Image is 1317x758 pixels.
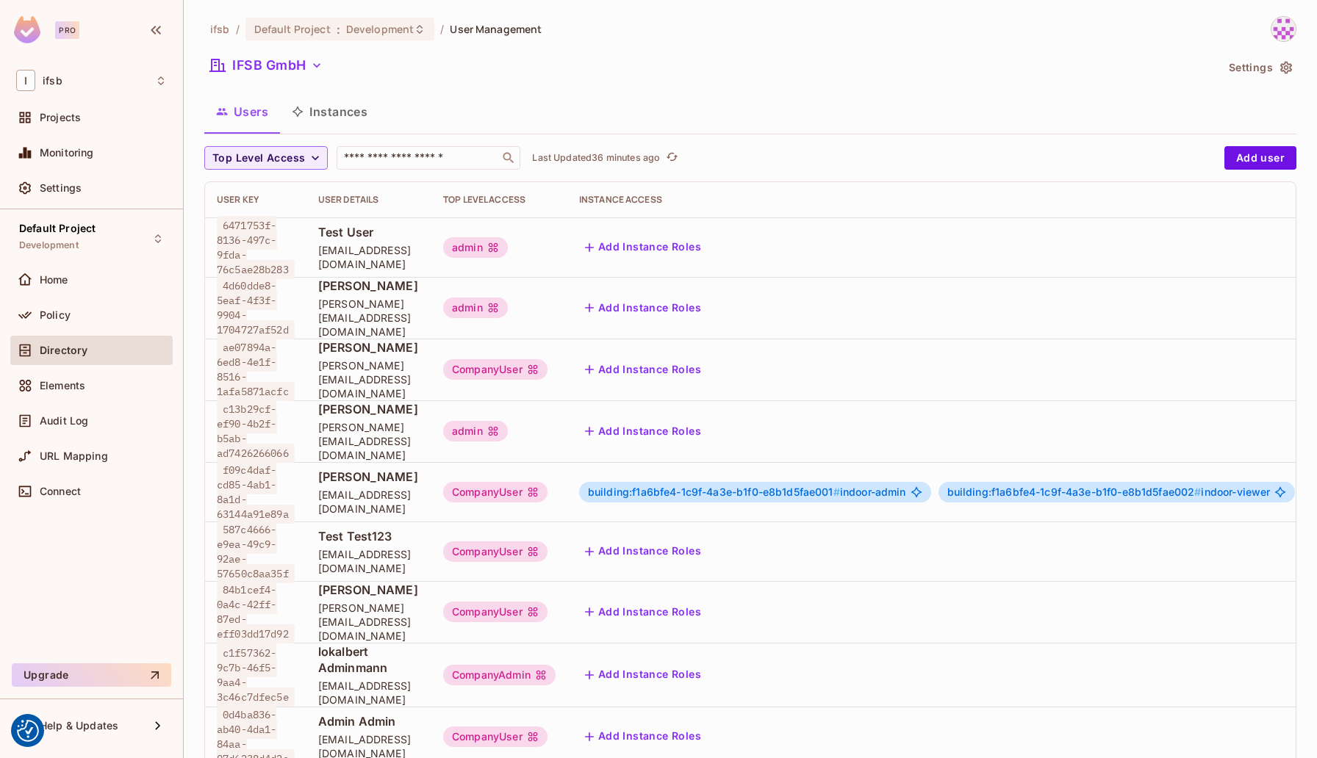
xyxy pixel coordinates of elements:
[19,239,79,251] span: Development
[12,663,171,687] button: Upgrade
[40,486,81,497] span: Connect
[579,725,707,748] button: Add Instance Roles
[217,338,295,401] span: ae07894a-6ed8-4e1f-8516-1afa5871acfc
[43,75,62,87] span: Workspace: ifsb
[280,93,379,130] button: Instances
[346,22,414,36] span: Development
[579,194,1296,206] div: Instance Access
[579,663,707,687] button: Add Instance Roles
[204,146,328,170] button: Top Level Access
[443,602,548,622] div: CompanyUser
[443,482,548,502] div: CompanyUser
[318,243,420,271] span: [EMAIL_ADDRESS][DOMAIN_NAME]
[318,358,420,400] span: [PERSON_NAME][EMAIL_ADDRESS][DOMAIN_NAME]
[1271,17,1296,41] img: Artur IFSB
[17,720,39,742] img: Revisit consent button
[217,400,295,463] span: c13b29cf-ef90-4b2f-b5ab-ad7426266066
[217,276,295,339] span: 4d60dde8-5eaf-4f3f-9904-1704727af52d
[217,461,295,524] span: f09c4daf-cd85-4ab1-8a1d-63144a91e89a
[318,297,420,339] span: [PERSON_NAME][EMAIL_ADDRESS][DOMAIN_NAME]
[40,147,94,159] span: Monitoring
[217,520,295,583] span: 587c4666-e9ea-49c9-92ae-57650c8aa35f
[318,224,420,240] span: Test User
[55,21,79,39] div: Pro
[443,726,548,747] div: CompanyUser
[40,720,118,732] span: Help & Updates
[588,486,840,498] span: building:f1a6bfe4-1c9f-4a3e-b1f0-e8b1d5fae001
[579,236,707,259] button: Add Instance Roles
[443,421,508,441] div: admin
[579,540,707,563] button: Add Instance Roles
[40,344,87,356] span: Directory
[318,643,420,676] span: lokalbert Adminmann
[318,601,420,643] span: [PERSON_NAME][EMAIL_ADDRESS][DOMAIN_NAME]
[14,16,40,43] img: SReyMgAAAABJRU5ErkJggg==
[318,401,420,417] span: [PERSON_NAME]
[318,469,420,485] span: [PERSON_NAME]
[443,541,548,562] div: CompanyUser
[217,580,295,643] span: 84b1cef4-0a4c-42ff-87ed-eff03dd17d92
[318,547,420,575] span: [EMAIL_ADDRESS][DOMAIN_NAME]
[236,22,240,36] li: /
[19,223,96,234] span: Default Project
[336,24,341,35] span: :
[318,528,420,544] span: Test Test123
[217,643,295,707] span: c1f57362-9c7b-46f5-9aa4-3c46c7dfec5e
[318,339,420,355] span: [PERSON_NAME]
[579,358,707,381] button: Add Instance Roles
[443,194,556,206] div: Top Level Access
[1224,146,1296,170] button: Add user
[1223,56,1296,79] button: Settings
[947,486,1271,498] span: indoor-viewer
[17,720,39,742] button: Consent Preferences
[40,309,71,321] span: Policy
[443,297,508,318] div: admin
[579,296,707,320] button: Add Instance Roles
[217,194,295,206] div: User Key
[40,415,88,427] span: Audit Log
[947,486,1202,498] span: building:f1a6bfe4-1c9f-4a3e-b1f0-e8b1d5fae002
[579,600,707,624] button: Add Instance Roles
[318,679,420,707] span: [EMAIL_ADDRESS][DOMAIN_NAME]
[440,22,444,36] li: /
[663,149,681,167] button: refresh
[16,70,35,91] span: I
[318,194,420,206] div: User Details
[204,93,280,130] button: Users
[666,151,678,165] span: refresh
[212,149,305,167] span: Top Level Access
[833,486,840,498] span: #
[318,488,420,516] span: [EMAIL_ADDRESS][DOMAIN_NAME]
[318,278,420,294] span: [PERSON_NAME]
[579,419,707,443] button: Add Instance Roles
[318,582,420,598] span: [PERSON_NAME]
[210,22,230,36] span: the active workspace
[217,216,295,279] span: 6471753f-8136-497c-9fda-76c5ae28b283
[204,54,329,77] button: IFSB GmbH
[318,713,420,729] span: Admin Admin
[40,112,81,123] span: Projects
[443,237,508,258] div: admin
[443,665,556,685] div: CompanyAdmin
[450,22,542,36] span: User Management
[254,22,331,36] span: Default Project
[40,274,68,286] span: Home
[40,380,85,391] span: Elements
[532,152,660,164] p: Last Updated 36 minutes ago
[588,486,906,498] span: indoor-admin
[40,450,108,462] span: URL Mapping
[40,182,82,194] span: Settings
[318,420,420,462] span: [PERSON_NAME][EMAIL_ADDRESS][DOMAIN_NAME]
[1194,486,1201,498] span: #
[443,359,548,380] div: CompanyUser
[660,149,681,167] span: Click to refresh data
